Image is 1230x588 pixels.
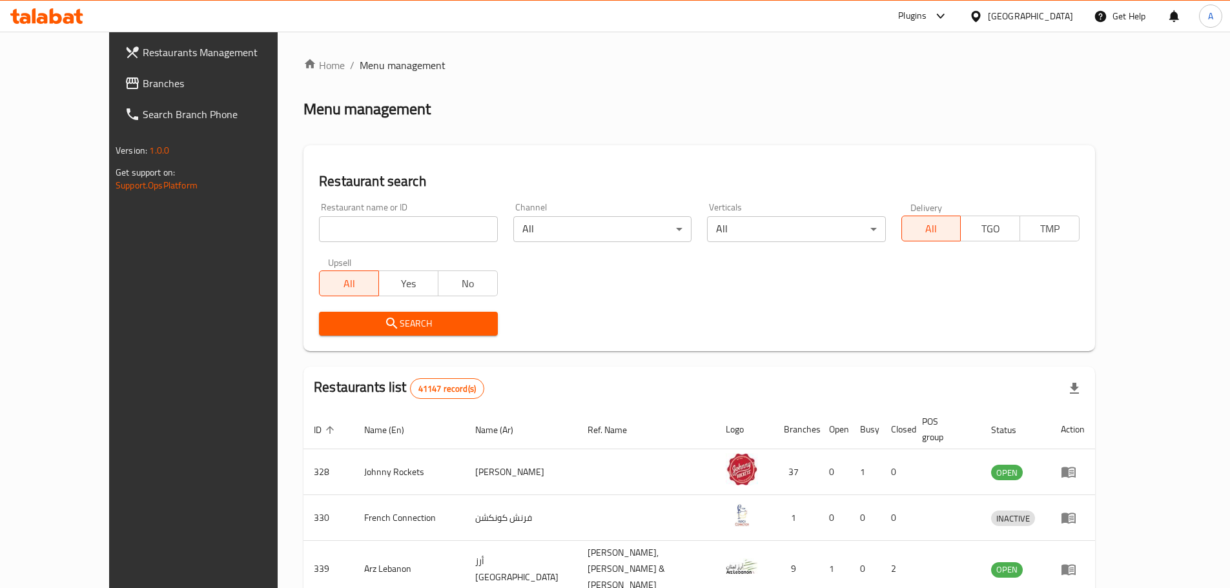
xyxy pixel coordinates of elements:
div: Export file [1059,373,1090,404]
span: Menu management [360,57,446,73]
button: TMP [1020,216,1080,241]
button: TGO [960,216,1020,241]
td: 1 [774,495,819,541]
nav: breadcrumb [303,57,1095,73]
a: Search Branch Phone [114,99,314,130]
td: 37 [774,449,819,495]
span: Status [991,422,1033,438]
h2: Menu management [303,99,431,119]
span: Version: [116,142,147,159]
label: Upsell [328,258,352,267]
div: OPEN [991,465,1023,480]
td: فرنش كونكشن [465,495,577,541]
div: Menu [1061,510,1085,525]
img: French Connection [726,499,758,531]
button: All [901,216,961,241]
td: 1 [850,449,881,495]
span: A [1208,9,1213,23]
span: OPEN [991,465,1023,480]
span: INACTIVE [991,511,1035,526]
span: 1.0.0 [149,142,169,159]
button: Yes [378,270,438,296]
span: OPEN [991,562,1023,577]
td: 328 [303,449,354,495]
span: Yes [384,274,433,293]
th: Busy [850,410,881,449]
a: Support.OpsPlatform [116,177,198,194]
th: Action [1051,410,1095,449]
div: Total records count [410,378,484,399]
span: 41147 record(s) [411,383,484,395]
span: ID [314,422,338,438]
td: 0 [881,495,912,541]
img: Arz Lebanon [726,551,758,583]
th: Open [819,410,850,449]
div: All [707,216,885,242]
button: Search [319,312,497,336]
label: Delivery [910,203,943,212]
td: 0 [819,495,850,541]
th: Closed [881,410,912,449]
th: Logo [715,410,774,449]
button: No [438,270,498,296]
span: Get support on: [116,164,175,181]
td: 0 [881,449,912,495]
span: Name (En) [364,422,421,438]
a: Home [303,57,345,73]
h2: Restaurant search [319,172,1080,191]
span: All [325,274,374,293]
span: Search Branch Phone [143,106,304,122]
div: Menu [1061,562,1085,577]
span: Name (Ar) [475,422,530,438]
td: [PERSON_NAME] [465,449,577,495]
td: 330 [303,495,354,541]
div: [GEOGRAPHIC_DATA] [988,9,1073,23]
td: 0 [819,449,850,495]
div: Plugins [898,8,927,24]
span: TGO [966,219,1015,238]
a: Restaurants Management [114,37,314,68]
div: All [513,216,692,242]
th: Branches [774,410,819,449]
span: Branches [143,76,304,91]
td: 0 [850,495,881,541]
span: POS group [922,414,965,445]
div: OPEN [991,562,1023,578]
span: No [444,274,493,293]
li: / [350,57,354,73]
td: Johnny Rockets [354,449,465,495]
button: All [319,270,379,296]
input: Search for restaurant name or ID.. [319,216,497,242]
span: TMP [1025,219,1074,238]
span: Ref. Name [588,422,644,438]
span: All [907,219,956,238]
span: Search [329,316,487,332]
a: Branches [114,68,314,99]
h2: Restaurants list [314,378,484,399]
div: Menu [1061,464,1085,480]
span: Restaurants Management [143,45,304,60]
img: Johnny Rockets [726,453,758,485]
td: French Connection [354,495,465,541]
